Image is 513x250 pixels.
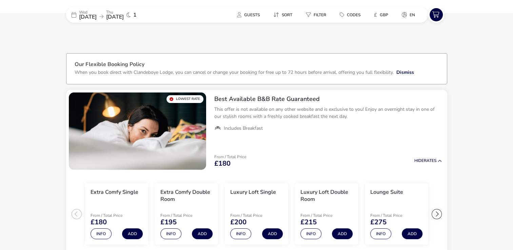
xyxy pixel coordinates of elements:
[268,10,298,20] button: Sort
[300,228,321,239] button: Info
[230,228,251,239] button: Info
[431,181,501,248] swiper-slide: 6 / 6
[91,189,138,196] h3: Extra Comfy Single
[370,219,387,226] span: £275
[160,228,181,239] button: Info
[402,228,422,239] button: Add
[214,160,231,167] span: £180
[374,12,377,18] i: £
[300,213,349,217] p: From / Total Price
[292,181,361,248] swiper-slide: 4 / 6
[370,189,403,196] h3: Lounge Suite
[282,12,292,18] span: Sort
[334,10,369,20] naf-pibe-menu-bar-item: Codes
[230,219,246,226] span: £200
[106,10,124,14] p: Thu
[396,10,420,20] button: en
[75,62,439,69] h3: Our Flexible Booking Policy
[370,228,391,239] button: Info
[347,12,360,18] span: Codes
[300,219,317,226] span: £215
[230,189,276,196] h3: Luxury Loft Single
[91,213,139,217] p: From / Total Price
[69,92,206,170] swiper-slide: 1 / 1
[214,155,246,159] p: From / Total Price
[79,10,97,14] p: Wed
[232,10,268,20] naf-pibe-menu-bar-item: Guests
[160,213,209,217] p: From / Total Price
[82,181,152,248] swiper-slide: 1 / 6
[300,10,332,20] button: Filter
[369,10,396,20] naf-pibe-menu-bar-item: £GBP
[152,181,221,248] swiper-slide: 2 / 6
[106,13,124,21] span: [DATE]
[214,106,442,120] p: This offer is not available on any other website and is exclusive to you! Enjoy an overnight stay...
[192,228,213,239] button: Add
[332,228,353,239] button: Add
[396,10,423,20] naf-pibe-menu-bar-item: en
[380,12,388,18] span: GBP
[160,219,177,226] span: £195
[410,12,415,18] span: en
[361,181,431,248] swiper-slide: 5 / 6
[91,228,112,239] button: Info
[300,189,353,203] h3: Luxury Loft Double Room
[75,69,394,76] p: When you book direct with Clandeboye Lodge, you can cancel or change your booking for free up to ...
[133,12,137,18] span: 1
[232,10,265,20] button: Guests
[160,189,213,203] h3: Extra Comfy Double Room
[314,12,326,18] span: Filter
[209,90,447,137] div: Best Available B&B Rate GuaranteedThis offer is not available on any other website and is exclusi...
[66,7,168,23] div: Wed[DATE]Thu[DATE]1
[91,219,107,226] span: £180
[396,69,414,76] button: Dismiss
[268,10,300,20] naf-pibe-menu-bar-item: Sort
[214,95,442,103] h2: Best Available B&B Rate Guaranteed
[369,10,394,20] button: £GBP
[244,12,260,18] span: Guests
[230,213,278,217] p: From / Total Price
[79,13,97,21] span: [DATE]
[300,10,334,20] naf-pibe-menu-bar-item: Filter
[122,228,143,239] button: Add
[334,10,366,20] button: Codes
[414,159,442,163] button: HideRates
[224,125,263,131] span: Includes Breakfast
[414,158,424,163] span: Hide
[166,95,203,103] div: Lowest Rate
[370,213,418,217] p: From / Total Price
[221,181,291,248] swiper-slide: 3 / 6
[262,228,283,239] button: Add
